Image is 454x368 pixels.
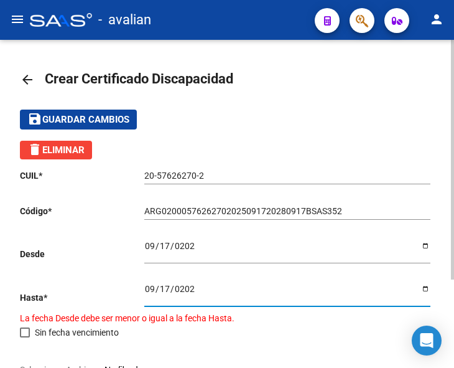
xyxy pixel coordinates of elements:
p: Código [20,204,144,218]
button: Guardar cambios [20,110,137,129]
mat-icon: save [27,111,42,126]
mat-icon: delete [27,142,42,157]
span: Eliminar [27,144,85,156]
mat-icon: menu [10,12,25,27]
p: Desde [20,247,144,261]
span: Crear Certificado Discapacidad [45,71,233,87]
span: Sin fecha vencimiento [35,325,119,340]
span: Guardar cambios [42,115,129,126]
p: Hasta [20,291,144,304]
span: - avalian [98,6,151,34]
p: La fecha Desde debe ser menor o igual a la fecha Hasta. [20,311,434,325]
mat-icon: person [429,12,444,27]
p: CUIL [20,169,144,182]
button: Eliminar [20,141,92,159]
mat-icon: arrow_back [20,72,35,87]
div: Open Intercom Messenger [412,326,442,356]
